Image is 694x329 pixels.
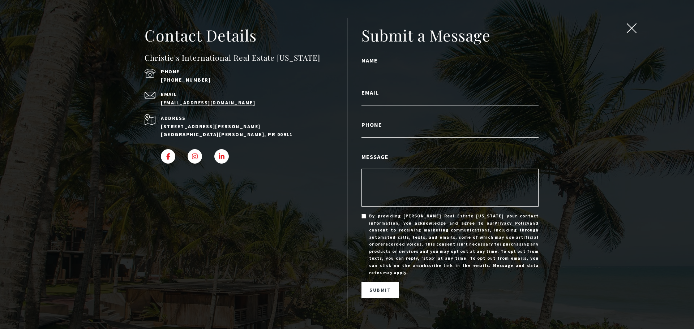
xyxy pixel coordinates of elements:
div: Do you have questions? [8,16,104,21]
p: [STREET_ADDRESS][PERSON_NAME] [GEOGRAPHIC_DATA][PERSON_NAME], PR 00911 [161,122,327,139]
p: Phone [161,69,327,74]
span: I agree to be contacted by [PERSON_NAME] International Real Estate PR via text, call & email. To ... [9,44,103,58]
div: Call or text [DATE], we are here to help! [8,23,104,28]
a: LINKEDIN [214,149,229,164]
a: call (939) 337-3000 [161,77,211,83]
a: INSTAGRAM [188,149,202,164]
label: Message [361,152,539,161]
span: [PHONE_NUMBER] [30,34,90,41]
label: Name [361,56,539,65]
p: Address [161,114,327,122]
a: Privacy Policy [494,220,530,226]
button: close modal [625,23,638,35]
label: Email [361,88,539,97]
span: By providing [PERSON_NAME] Real Estate [US_STATE] your contact information, you acknowledge and a... [369,212,539,276]
a: send an email to admin@cirepr.com [161,99,255,106]
h2: Submit a Message [361,25,539,46]
a: FACEBOOK [161,149,175,164]
h2: Contact Details [145,25,347,46]
span: Submit [369,287,391,293]
button: Submit [361,282,399,298]
label: Phone [361,120,539,129]
input: By providing [PERSON_NAME] Real Estate [US_STATE] your contact information, you acknowledge and a... [361,214,366,218]
p: Email [161,92,327,97]
h4: Christie's International Real Estate [US_STATE] [145,52,347,64]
